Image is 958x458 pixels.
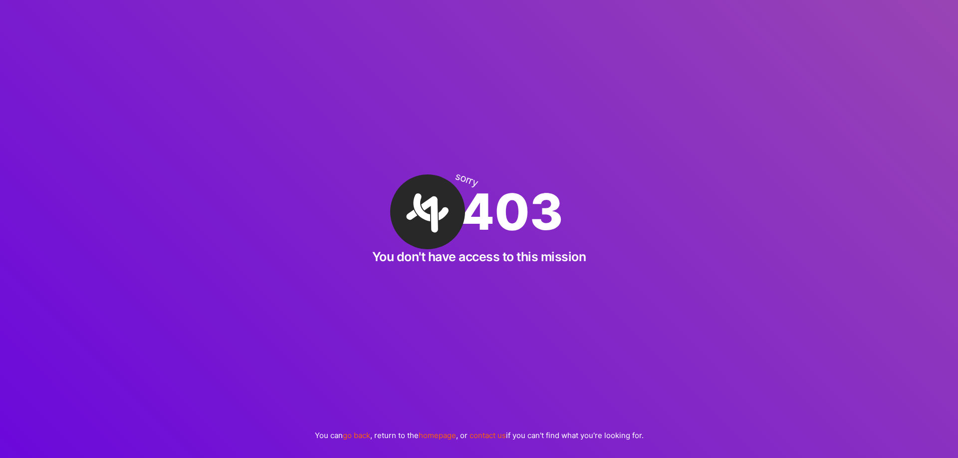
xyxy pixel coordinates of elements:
[372,249,586,264] h2: You don't have access to this mission
[343,431,370,440] a: go back
[377,161,478,262] img: A·Team
[419,431,456,440] a: homepage
[470,431,506,440] a: contact us
[395,174,563,249] div: 403
[315,430,644,441] p: You can , return to the , or if you can't find what you're looking for.
[454,170,479,188] div: sorry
